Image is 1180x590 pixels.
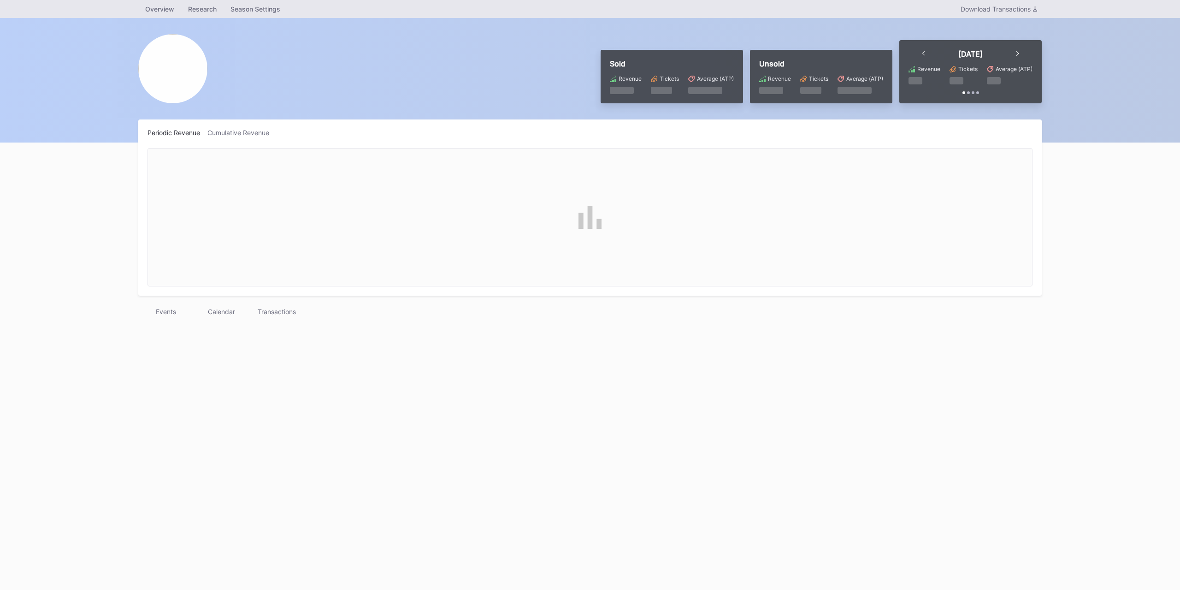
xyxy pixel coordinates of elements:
[147,129,207,137] div: Periodic Revenue
[138,305,194,318] div: Events
[610,59,734,68] div: Sold
[958,66,978,72] div: Tickets
[809,75,828,82] div: Tickets
[958,49,983,59] div: [DATE]
[956,3,1042,15] button: Download Transactions
[224,2,287,16] a: Season Settings
[768,75,791,82] div: Revenue
[660,75,679,82] div: Tickets
[181,2,224,16] a: Research
[194,305,249,318] div: Calendar
[207,129,277,137] div: Cumulative Revenue
[961,5,1037,13] div: Download Transactions
[697,75,734,82] div: Average (ATP)
[138,2,181,16] a: Overview
[759,59,883,68] div: Unsold
[846,75,883,82] div: Average (ATP)
[917,66,940,72] div: Revenue
[249,305,304,318] div: Transactions
[619,75,642,82] div: Revenue
[996,66,1032,72] div: Average (ATP)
